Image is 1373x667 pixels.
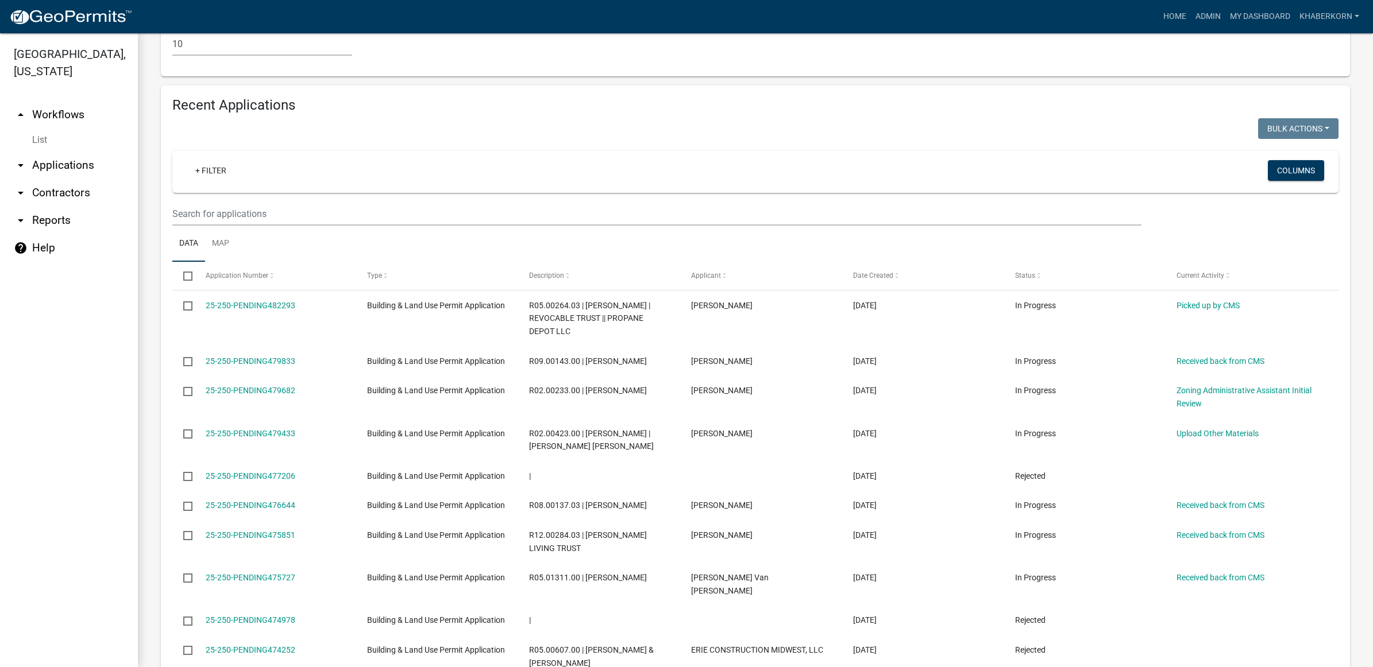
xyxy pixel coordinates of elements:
[691,356,753,366] span: Jason Merchlewitz
[186,160,236,181] a: + Filter
[1177,573,1264,582] a: Received back from CMS
[205,226,236,262] a: Map
[529,356,647,366] span: R09.00143.00 | JASON MERCHLEWITZ
[206,615,295,625] a: 25-250-PENDING474978
[1295,6,1364,28] a: khaberkorn
[1015,501,1056,510] span: In Progress
[853,356,877,366] span: 09/17/2025
[206,272,268,280] span: Application Number
[1177,272,1224,280] span: Current Activity
[367,530,505,540] span: Building & Land Use Permit Application
[691,272,721,280] span: Applicant
[206,573,295,582] a: 25-250-PENDING475727
[518,262,680,289] datatable-header-cell: Description
[853,386,877,395] span: 09/17/2025
[853,471,877,480] span: 09/11/2025
[691,645,823,654] span: ERIE CONSTRUCTION MIDWEST, LLC
[206,501,295,510] a: 25-250-PENDING476644
[1177,301,1240,310] a: Picked up by CMS
[1015,645,1046,654] span: Rejected
[1177,530,1264,540] a: Received back from CMS
[691,530,753,540] span: Mark Stimets
[1166,262,1328,289] datatable-header-cell: Current Activity
[367,573,505,582] span: Building & Land Use Permit Application
[1159,6,1191,28] a: Home
[1004,262,1166,289] datatable-header-cell: Status
[1177,386,1312,408] a: Zoning Administrative Assistant Initial Review
[842,262,1004,289] datatable-header-cell: Date Created
[1177,356,1264,366] a: Received back from CMS
[1015,386,1056,395] span: In Progress
[172,202,1141,226] input: Search for applications
[680,262,842,289] datatable-header-cell: Applicant
[206,645,295,654] a: 25-250-PENDING474252
[529,501,647,510] span: R08.00137.03 | ANDREW E MULLENBACH
[1015,573,1056,582] span: In Progress
[367,356,505,366] span: Building & Land Use Permit Application
[367,386,505,395] span: Building & Land Use Permit Application
[367,645,505,654] span: Building & Land Use Permit Application
[1177,429,1259,438] a: Upload Other Materials
[172,226,205,262] a: Data
[691,429,753,438] span: Steven DeRaad
[529,386,647,395] span: R02.00233.00 | HEIDI NORTON
[367,501,505,510] span: Building & Land Use Permit Application
[691,501,753,510] span: Jerry Allers
[1258,118,1339,139] button: Bulk Actions
[691,573,769,595] span: Timothy Van De Walker
[1177,501,1264,510] a: Received back from CMS
[367,429,505,438] span: Building & Land Use Permit Application
[529,301,650,336] span: R05.00264.03 | ALAN H THORSON | REVOCABLE TRUST || PROPANE DEPOT LLC
[853,573,877,582] span: 09/09/2025
[206,530,295,540] a: 25-250-PENDING475851
[14,186,28,200] i: arrow_drop_down
[206,386,295,395] a: 25-250-PENDING479682
[529,429,654,451] span: R02.00423.00 | JENIFER JEAN KOLB | LOGAN JOE KOLB
[1015,530,1056,540] span: In Progress
[691,301,753,310] span: Michael T Sholing
[1015,301,1056,310] span: In Progress
[529,573,647,582] span: R05.01311.00 | TIM VANDEWALKER
[529,471,531,480] span: |
[1015,615,1046,625] span: Rejected
[853,530,877,540] span: 09/09/2025
[194,262,356,289] datatable-header-cell: Application Number
[367,615,505,625] span: Building & Land Use Permit Application
[367,272,382,280] span: Type
[14,108,28,122] i: arrow_drop_up
[367,301,505,310] span: Building & Land Use Permit Application
[853,429,877,438] span: 09/16/2025
[691,386,753,395] span: Heidi Norton
[14,241,28,255] i: help
[853,645,877,654] span: 09/05/2025
[14,158,28,172] i: arrow_drop_down
[1015,471,1046,480] span: Rejected
[206,471,295,480] a: 25-250-PENDING477206
[1225,6,1295,28] a: My Dashboard
[206,429,295,438] a: 25-250-PENDING479433
[1015,429,1056,438] span: In Progress
[172,97,1339,114] h4: Recent Applications
[1015,356,1056,366] span: In Progress
[14,214,28,227] i: arrow_drop_down
[172,262,194,289] datatable-header-cell: Select
[853,615,877,625] span: 09/08/2025
[853,301,877,310] span: 09/22/2025
[1015,272,1035,280] span: Status
[1268,160,1324,181] button: Columns
[206,301,295,310] a: 25-250-PENDING482293
[529,530,647,553] span: R12.00284.03 | DONDLINGER LIVING TRUST
[1191,6,1225,28] a: Admin
[367,471,505,480] span: Building & Land Use Permit Application
[853,501,877,510] span: 09/10/2025
[206,356,295,366] a: 25-250-PENDING479833
[356,262,518,289] datatable-header-cell: Type
[529,272,564,280] span: Description
[853,272,893,280] span: Date Created
[529,615,531,625] span: |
